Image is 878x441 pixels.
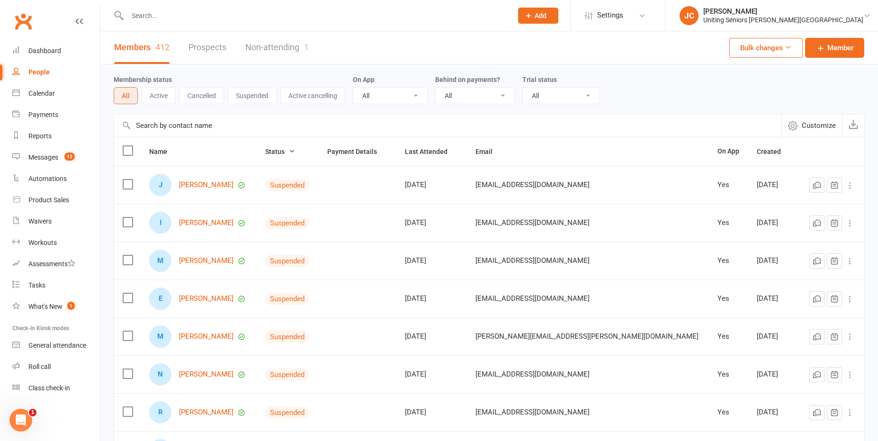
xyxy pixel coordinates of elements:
span: [PERSON_NAME][EMAIL_ADDRESS][PERSON_NAME][DOMAIN_NAME] [475,327,699,345]
div: [DATE] [757,333,792,341]
a: [PERSON_NAME] [179,333,233,341]
span: Last Attended [405,148,458,155]
div: What's New [28,303,63,310]
a: People [12,62,100,83]
a: General attendance kiosk mode [12,335,100,356]
div: [DATE] [757,370,792,378]
div: Suspended [265,217,309,229]
a: Roll call [12,356,100,378]
div: 412 [155,42,170,52]
a: What's New1 [12,296,100,317]
a: Automations [12,168,100,189]
span: Payment Details [327,148,387,155]
a: Product Sales [12,189,100,211]
div: Mary [149,325,171,348]
div: [DATE] [405,219,458,227]
a: Dashboard [12,40,100,62]
a: Workouts [12,232,100,253]
button: Suspended [228,87,277,104]
a: Member [805,38,864,58]
div: Tasks [28,281,45,289]
label: Trial status [522,76,557,83]
th: On App [709,137,748,166]
a: Messages 12 [12,147,100,168]
label: On App [353,76,375,83]
a: [PERSON_NAME] [179,370,233,378]
button: Status [265,146,295,157]
div: Suspended [265,179,309,191]
div: [DATE] [757,295,792,303]
iframe: Intercom live chat [9,409,32,432]
div: [DATE] [405,257,458,265]
span: [EMAIL_ADDRESS][DOMAIN_NAME] [475,176,590,194]
a: Class kiosk mode [12,378,100,399]
div: Calendar [28,90,55,97]
a: Members412 [114,31,170,64]
span: 1 [67,302,75,310]
div: JC [680,6,699,25]
a: Prospects [188,31,226,64]
a: Non-attending1 [245,31,309,64]
button: Cancelled [179,87,224,104]
span: [EMAIL_ADDRESS][DOMAIN_NAME] [475,365,590,383]
div: Neville [149,363,171,386]
div: Suspended [265,406,309,419]
span: Created [757,148,791,155]
div: Julia [149,174,171,196]
a: Payments [12,104,100,126]
div: Suspended [265,293,309,305]
div: Suspended [265,255,309,267]
span: Add [535,12,547,19]
button: Active [142,87,176,104]
div: Workouts [28,239,57,246]
button: Bulk changes [729,38,803,58]
div: [DATE] [405,181,458,189]
span: [EMAIL_ADDRESS][DOMAIN_NAME] [475,252,590,270]
div: [PERSON_NAME] [703,7,863,16]
a: [PERSON_NAME] [179,219,233,227]
div: Yes [717,219,740,227]
button: Name [149,146,178,157]
a: [PERSON_NAME] [179,408,233,416]
a: Clubworx [11,9,35,33]
div: Uniting Seniors [PERSON_NAME][GEOGRAPHIC_DATA] [703,16,863,24]
div: Product Sales [28,196,69,204]
a: Reports [12,126,100,147]
div: Reports [28,132,52,140]
button: Created [757,146,791,157]
div: Rob [149,401,171,423]
div: [DATE] [757,408,792,416]
div: [DATE] [405,408,458,416]
input: Search... [125,9,506,22]
button: Active cancelling [280,87,345,104]
span: Customize [802,120,836,131]
span: [EMAIL_ADDRESS][DOMAIN_NAME] [475,289,590,307]
div: Ed [149,288,171,310]
div: Payments [28,111,58,118]
button: Last Attended [405,146,458,157]
div: Roll call [28,363,51,370]
div: [DATE] [757,257,792,265]
button: Email [475,146,503,157]
div: Dashboard [28,47,61,54]
span: Email [475,148,503,155]
span: [EMAIL_ADDRESS][DOMAIN_NAME] [475,403,590,421]
span: Status [265,148,295,155]
div: Yes [717,408,740,416]
div: Yes [717,370,740,378]
div: General attendance [28,342,86,349]
button: Add [518,8,558,24]
a: [PERSON_NAME] [179,295,233,303]
a: Waivers [12,211,100,232]
div: [DATE] [405,370,458,378]
button: All [114,87,138,104]
span: Name [149,148,178,155]
div: Automations [28,175,67,182]
span: Settings [597,5,623,26]
div: Margaret [149,250,171,272]
div: [DATE] [405,295,458,303]
div: [DATE] [405,333,458,341]
span: Member [827,42,853,54]
a: [PERSON_NAME] [179,181,233,189]
input: Search by contact name [114,114,781,137]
